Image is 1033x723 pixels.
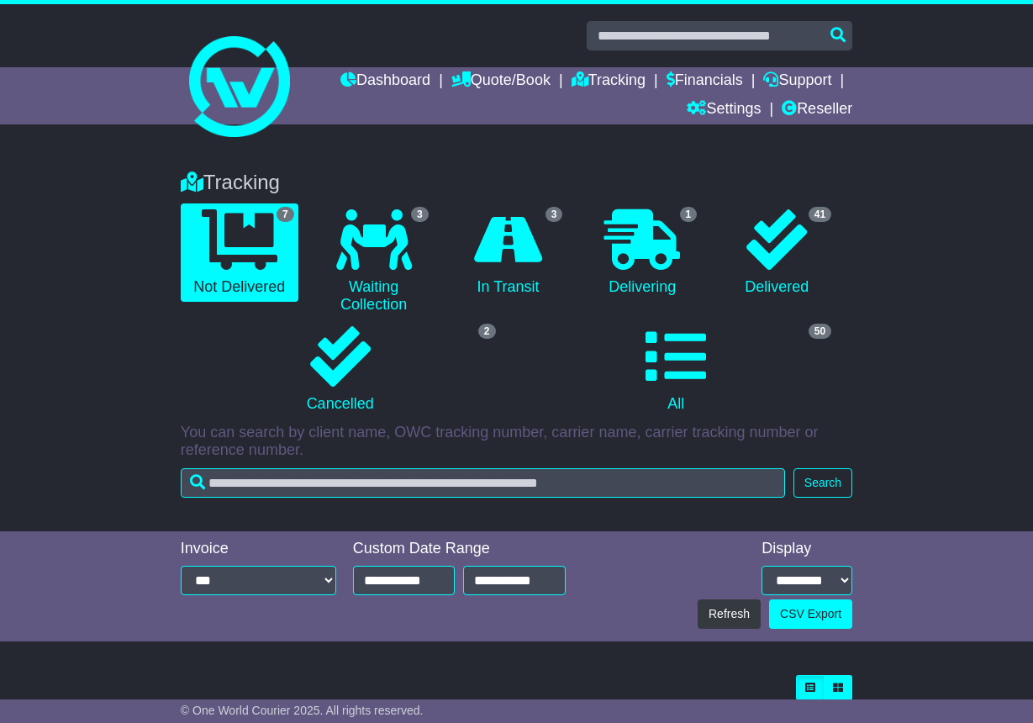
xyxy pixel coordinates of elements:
span: 1 [680,207,698,222]
a: Quote/Book [451,67,551,96]
span: © One World Courier 2025. All rights reserved. [181,704,424,717]
a: Reseller [782,96,852,124]
a: Dashboard [340,67,430,96]
div: Tracking [172,171,861,195]
div: Display [762,540,852,558]
span: 41 [809,207,831,222]
a: Support [763,67,831,96]
span: 3 [411,207,429,222]
a: 2 Cancelled [181,320,500,420]
span: 3 [545,207,563,222]
p: You can search by client name, OWC tracking number, carrier name, carrier tracking number or refe... [181,424,852,460]
span: 50 [809,324,831,339]
a: 7 Not Delivered [181,203,298,303]
span: 7 [277,207,294,222]
a: 3 Waiting Collection [315,203,433,320]
a: Tracking [572,67,646,96]
span: 2 [478,324,496,339]
button: Refresh [698,599,761,629]
a: 3 In Transit [450,203,567,303]
a: 50 All [517,320,836,420]
div: Custom Date Range [353,540,566,558]
a: CSV Export [769,599,852,629]
a: 1 Delivering [583,203,701,303]
a: Financials [667,67,743,96]
button: Search [793,468,852,498]
div: Invoice [181,540,336,558]
a: Settings [687,96,761,124]
a: 41 Delivered [718,203,835,303]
